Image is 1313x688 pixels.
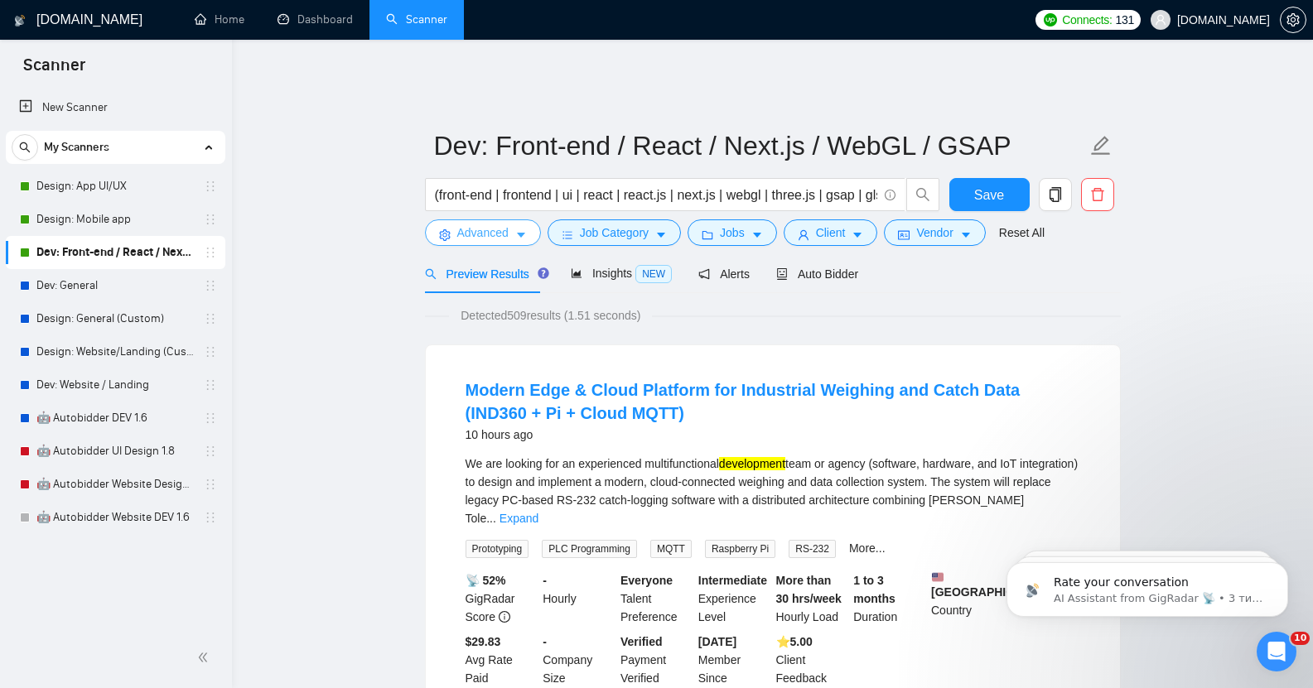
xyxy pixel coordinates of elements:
[543,574,547,587] b: -
[204,213,217,226] span: holder
[195,12,244,26] a: homeHome
[466,381,1021,422] a: Modern Edge & Cloud Platform for Industrial Weighing and Catch Data (IND360 + Pi + Cloud MQTT)
[486,512,496,525] span: ...
[1082,187,1113,202] span: delete
[36,402,194,435] a: 🤖 Autobidder DEV 1.6
[1040,187,1071,202] span: copy
[36,203,194,236] a: Design: Mobile app
[928,571,1006,626] div: Country
[36,368,194,402] a: Dev: Website / Landing
[705,540,775,558] span: Raspberry Pi
[500,512,538,525] a: Expand
[885,190,895,200] span: info-circle
[36,435,194,468] a: 🤖 Autobidder UI Design 1.8
[457,224,509,242] span: Advanced
[960,229,972,241] span: caret-down
[620,574,673,587] b: Everyone
[462,633,540,687] div: Avg Rate Paid
[1039,178,1072,211] button: copy
[751,229,763,241] span: caret-down
[702,229,713,241] span: folder
[197,649,214,666] span: double-left
[1281,13,1306,26] span: setting
[982,527,1313,643] iframe: Intercom notifications повідомлення
[466,574,506,587] b: 📡 52%
[499,611,510,623] span: info-circle
[14,7,26,34] img: logo
[789,540,836,558] span: RS-232
[36,302,194,335] a: Design: General (Custom)
[204,411,217,425] span: holder
[932,571,944,583] img: 🇺🇸
[466,540,529,558] span: Prototyping
[466,635,501,648] b: $29.83
[999,224,1045,242] a: Reset All
[434,125,1087,166] input: Scanner name...
[1081,178,1114,211] button: delete
[695,633,773,687] div: Member Since
[36,269,194,302] a: Dev: General
[688,219,777,246] button: folderJobscaret-down
[571,267,672,280] span: Insights
[884,219,985,246] button: idcardVendorcaret-down
[816,224,846,242] span: Client
[204,478,217,491] span: holder
[698,635,736,648] b: [DATE]
[849,541,886,555] a: More...
[562,229,573,241] span: bars
[466,425,1080,445] div: 10 hours ago
[36,501,194,534] a: 🤖 Autobidder Website DEV 1.6
[44,131,109,164] span: My Scanners
[536,266,551,281] div: Tooltip anchor
[425,219,541,246] button: settingAdvancedcaret-down
[1090,135,1112,156] span: edit
[6,131,225,534] li: My Scanners
[515,229,527,241] span: caret-down
[906,178,939,211] button: search
[719,457,785,470] mark: development
[449,306,652,325] span: Detected 509 results (1.51 seconds)
[695,571,773,626] div: Experience Level
[36,170,194,203] a: Design: App UI/UX
[949,178,1030,211] button: Save
[1044,13,1057,26] img: upwork-logo.png
[425,267,544,281] span: Preview Results
[1280,7,1306,33] button: setting
[620,635,663,648] b: Verified
[784,219,878,246] button: userClientcaret-down
[1291,632,1310,645] span: 10
[204,511,217,524] span: holder
[19,91,212,124] a: New Scanner
[542,540,637,558] span: PLC Programming
[931,571,1055,599] b: [GEOGRAPHIC_DATA]
[36,468,194,501] a: 🤖 Autobidder Website Design 1.8
[36,236,194,269] a: Dev: Front-end / React / Next.js / WebGL / GSAP
[539,633,617,687] div: Company Size
[617,571,695,626] div: Talent Preference
[539,571,617,626] div: Hourly
[439,229,451,241] span: setting
[548,219,681,246] button: barsJob Categorycaret-down
[10,53,99,88] span: Scanner
[773,571,851,626] div: Hourly Load
[571,267,582,279] span: area-chart
[776,267,858,281] span: Auto Bidder
[916,224,953,242] span: Vendor
[36,335,194,368] a: Design: Website/Landing (Custom)
[655,229,667,241] span: caret-down
[798,229,809,241] span: user
[698,574,767,587] b: Intermediate
[278,12,353,26] a: dashboardDashboard
[425,268,437,280] span: search
[617,633,695,687] div: Payment Verified
[698,267,750,281] span: Alerts
[850,571,928,626] div: Duration
[204,345,217,358] span: holder
[776,268,788,280] span: robot
[720,224,745,242] span: Jobs
[1280,13,1306,26] a: setting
